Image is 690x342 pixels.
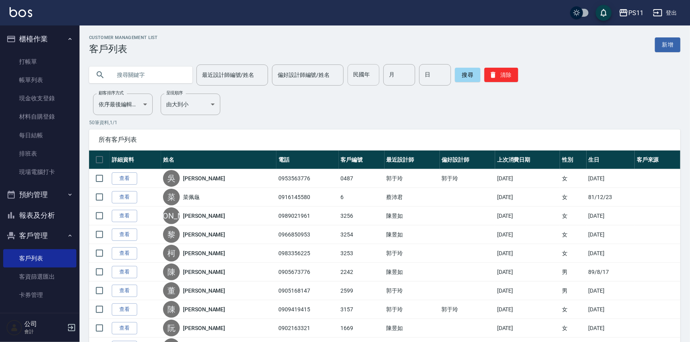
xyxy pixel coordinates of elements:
[89,119,680,126] p: 50 筆資料, 1 / 1
[587,319,635,338] td: [DATE]
[163,189,180,205] div: 菜
[455,68,480,82] button: 搜尋
[276,244,338,263] td: 0983356225
[560,319,586,338] td: 女
[276,188,338,207] td: 0916145580
[112,322,137,334] a: 查看
[111,64,186,86] input: 搜尋關鍵字
[3,286,76,304] a: 卡券管理
[339,244,385,263] td: 3253
[110,150,161,169] th: 詳細資料
[183,305,225,313] a: [PERSON_NAME]
[3,225,76,246] button: 客戶管理
[484,68,518,82] button: 清除
[166,90,183,96] label: 呈現順序
[587,169,635,188] td: [DATE]
[587,188,635,207] td: 81/12/23
[276,169,338,188] td: 0953563776
[560,281,586,300] td: 男
[163,282,180,299] div: 董
[112,247,137,260] a: 查看
[495,319,560,338] td: [DATE]
[339,281,385,300] td: 2599
[276,263,338,281] td: 0905673776
[112,229,137,241] a: 查看
[385,207,440,225] td: 陳昱如
[3,126,76,145] a: 每日結帳
[596,5,612,21] button: save
[276,300,338,319] td: 0909419415
[440,169,495,188] td: 郭于玲
[3,163,76,181] a: 現場電腦打卡
[560,150,586,169] th: 性別
[3,53,76,71] a: 打帳單
[440,300,495,319] td: 郭于玲
[3,249,76,268] a: 客戶列表
[385,263,440,281] td: 陳昱如
[112,172,137,185] a: 查看
[89,43,158,55] h3: 客戶列表
[495,225,560,244] td: [DATE]
[112,303,137,316] a: 查看
[560,169,586,188] td: 女
[655,37,680,52] a: 新增
[112,210,137,222] a: 查看
[385,300,440,319] td: 郭于玲
[163,170,180,187] div: 吳
[339,207,385,225] td: 3256
[339,169,385,188] td: 0487
[24,328,65,335] p: 會計
[495,150,560,169] th: 上次消費日期
[183,249,225,257] a: [PERSON_NAME]
[385,319,440,338] td: 陳昱如
[587,263,635,281] td: 89/8/17
[339,263,385,281] td: 2242
[99,136,671,144] span: 所有客戶列表
[385,169,440,188] td: 郭于玲
[495,244,560,263] td: [DATE]
[339,225,385,244] td: 3254
[3,184,76,205] button: 預約管理
[587,244,635,263] td: [DATE]
[495,169,560,188] td: [DATE]
[183,268,225,276] a: [PERSON_NAME]
[560,244,586,263] td: 女
[3,89,76,107] a: 現金收支登錄
[339,188,385,207] td: 6
[628,8,643,18] div: PS11
[3,145,76,163] a: 排班表
[112,285,137,297] a: 查看
[163,320,180,336] div: 阮
[276,281,338,300] td: 0905168147
[385,150,440,169] th: 最近設計師
[183,287,225,295] a: [PERSON_NAME]
[163,264,180,280] div: 陳
[163,301,180,318] div: 陳
[183,212,225,220] a: [PERSON_NAME]
[560,225,586,244] td: 女
[183,174,225,182] a: [PERSON_NAME]
[93,94,153,115] div: 依序最後編輯時間
[495,263,560,281] td: [DATE]
[440,150,495,169] th: 偏好設計師
[6,320,22,336] img: Person
[112,266,137,278] a: 查看
[495,188,560,207] td: [DATE]
[161,150,276,169] th: 姓名
[183,193,200,201] a: 菜佩龜
[163,245,180,262] div: 柯
[99,90,124,96] label: 顧客排序方式
[560,300,586,319] td: 女
[385,281,440,300] td: 郭于玲
[616,5,647,21] button: PS11
[163,207,180,224] div: [PERSON_NAME]
[587,207,635,225] td: [DATE]
[587,225,635,244] td: [DATE]
[587,300,635,319] td: [DATE]
[276,150,338,169] th: 電話
[495,207,560,225] td: [DATE]
[3,205,76,226] button: 報表及分析
[587,281,635,300] td: [DATE]
[495,300,560,319] td: [DATE]
[276,225,338,244] td: 0966850953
